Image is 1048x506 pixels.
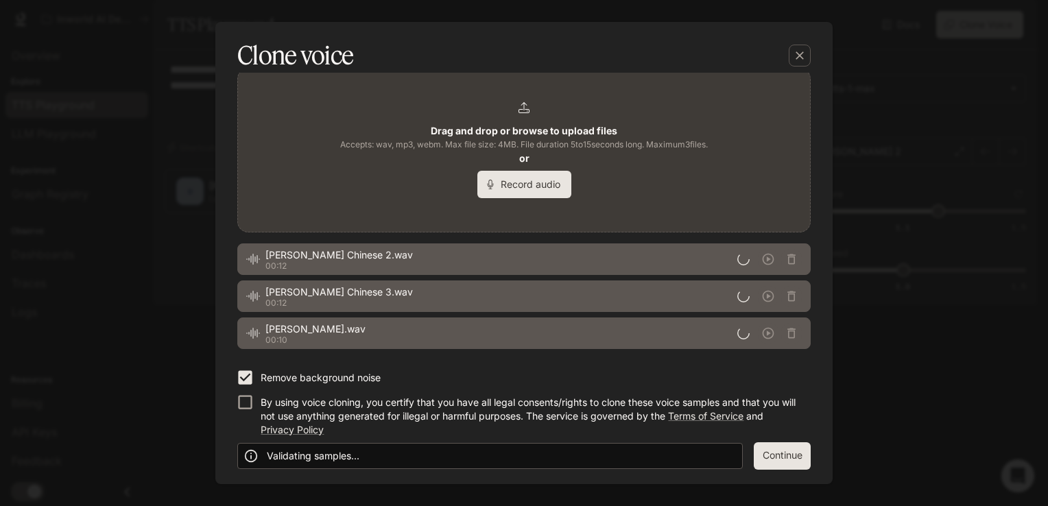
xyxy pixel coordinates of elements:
b: Drag and drop or browse to upload files [431,125,617,136]
b: or [519,152,529,164]
div: Validating samples... [267,444,359,468]
p: 00:12 [265,299,737,307]
p: 00:12 [265,262,737,270]
h5: Clone voice [237,38,353,73]
p: By using voice cloning, you certify that you have all legal consents/rights to clone these voice ... [261,396,800,437]
span: [PERSON_NAME] Chinese 3.wav [265,285,737,299]
a: Privacy Policy [261,424,324,435]
a: Terms of Service [668,410,743,422]
span: [PERSON_NAME] Chinese 2.wav [265,248,737,262]
p: 00:10 [265,336,737,344]
p: Remove background noise [261,371,381,385]
button: Record audio [477,171,571,198]
span: [PERSON_NAME].wav [265,322,737,336]
button: Continue [754,442,811,470]
span: Accepts: wav, mp3, webm. Max file size: 4MB. File duration 5 to 15 seconds long. Maximum 3 files. [340,138,708,152]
